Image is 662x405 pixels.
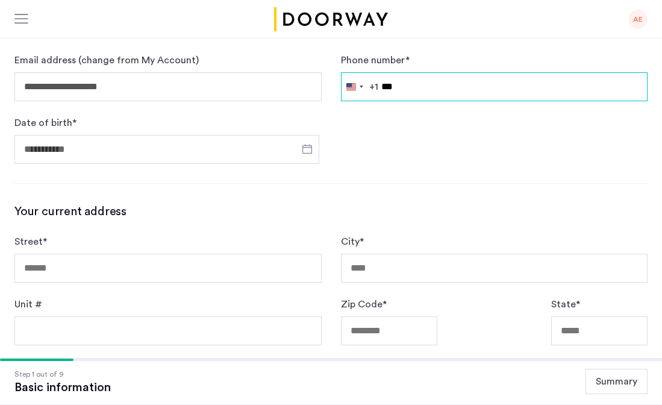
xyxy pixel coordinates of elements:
[272,7,390,31] a: Cazamio logo
[14,203,648,220] h3: Your current address
[14,380,111,395] div: Basic information
[341,234,364,249] label: City *
[341,297,387,312] label: Zip Code *
[14,297,42,312] label: Unit #
[341,53,410,67] label: Phone number *
[369,80,378,94] div: +1
[272,7,390,31] img: logo
[300,142,314,156] button: Open calendar
[628,10,648,29] div: AE
[14,116,77,130] label: Date of birth *
[14,368,111,380] div: Step 1 out of 9
[585,369,648,394] button: Summary
[14,53,199,67] label: Email address (change from My Account)
[551,297,580,312] label: State *
[14,234,47,249] label: Street *
[342,73,378,101] button: Selected country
